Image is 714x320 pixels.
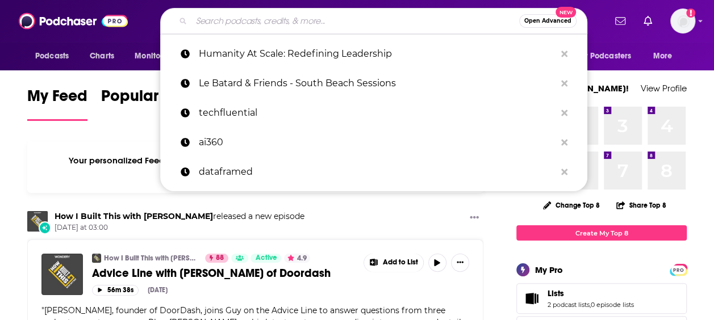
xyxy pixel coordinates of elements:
button: open menu [569,45,648,67]
button: 4.9 [284,254,310,263]
div: My Pro [535,264,563,275]
a: Charts [82,45,121,67]
span: Lists [548,288,564,298]
button: open menu [645,45,687,67]
a: Active [250,254,281,263]
a: How I Built This with Guy Raz [55,211,213,221]
a: Lists [520,290,543,306]
span: Podcasts [35,48,69,64]
img: User Profile [670,9,695,33]
span: For Podcasters [577,48,631,64]
img: Advice Line with Tony Xu of Doordash [41,254,83,295]
a: My Feed [27,86,87,121]
p: techfluential [199,98,556,128]
a: Create My Top 8 [516,225,687,241]
p: Humanity At Scale: Redefining Leadership [199,39,556,69]
p: Le Batard & Friends - South Beach Sessions [199,69,556,98]
span: New [556,7,576,18]
span: More [653,48,673,64]
a: 0 episode lists [591,301,634,309]
button: Show More Button [364,254,423,272]
a: Humanity At Scale: Redefining Leadership [160,39,587,69]
span: My Feed [27,86,87,112]
button: Show profile menu [670,9,695,33]
button: open menu [27,45,83,67]
span: Logged in as BerkMarc [670,9,695,33]
span: 88 [216,252,224,264]
a: Show notifications dropdown [639,11,657,31]
span: Advice Line with [PERSON_NAME] of Doordash [92,266,331,280]
a: 88 [205,254,228,263]
span: [DATE] at 03:00 [55,223,304,233]
a: View Profile [641,83,687,94]
div: Your personalized Feed is curated based on the Podcasts, Creators, Users, and Lists that you Follow. [27,141,483,193]
a: How I Built This with [PERSON_NAME] [104,254,198,263]
span: , [590,301,591,309]
a: techfluential [160,98,587,128]
div: [DATE] [148,286,168,294]
button: 56m 38s [92,285,139,296]
span: Lists [516,283,687,314]
h3: released a new episode [55,211,304,222]
button: Change Top 8 [536,198,607,212]
img: Podchaser - Follow, Share and Rate Podcasts [19,10,128,32]
button: Show More Button [451,254,469,272]
span: Monitoring [135,48,175,64]
span: PRO [671,266,685,274]
button: Show More Button [465,211,483,225]
button: Share Top 8 [616,194,667,216]
p: dataframed [199,157,556,187]
p: ai360 [199,128,556,157]
button: open menu [127,45,190,67]
a: Le Batard & Friends - South Beach Sessions [160,69,587,98]
a: Show notifications dropdown [611,11,630,31]
a: 2 podcast lists [548,301,590,309]
span: Charts [90,48,114,64]
div: New Episode [39,221,51,234]
img: How I Built This with Guy Raz [92,254,101,263]
a: Advice Line with [PERSON_NAME] of Doordash [92,266,356,280]
span: Active [255,252,277,264]
a: ai360 [160,128,587,157]
span: Add to List [382,258,417,267]
span: Open Advanced [524,18,571,24]
button: Open AdvancedNew [519,14,577,28]
img: How I Built This with Guy Raz [27,211,48,231]
a: dataframed [160,157,587,187]
svg: Add a profile image [686,9,695,18]
a: PRO [671,265,685,273]
div: Search podcasts, credits, & more... [160,8,587,34]
a: Lists [548,288,634,298]
span: Popular Feed [101,86,198,112]
input: Search podcasts, credits, & more... [191,12,519,30]
a: Popular Feed [101,86,198,121]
